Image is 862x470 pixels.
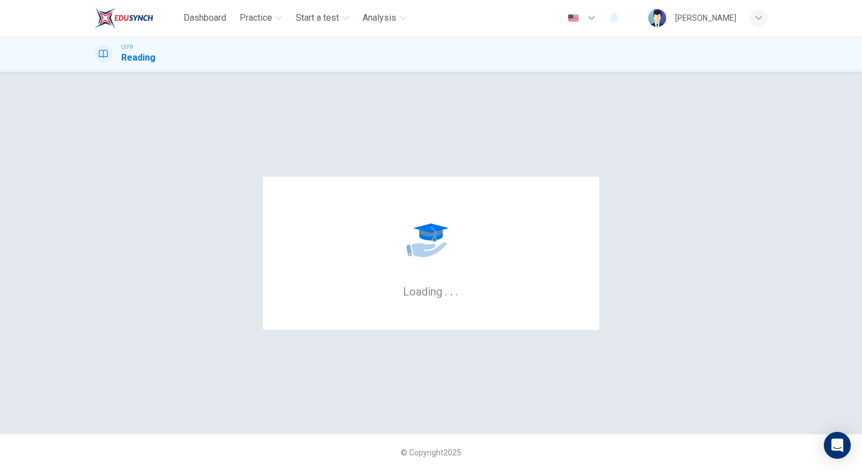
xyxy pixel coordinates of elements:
button: Start a test [291,8,354,28]
span: Practice [240,11,272,25]
a: EduSynch logo [94,7,179,29]
h6: . [455,281,459,299]
h6: Loading [403,284,459,298]
div: Open Intercom Messenger [824,432,851,459]
h6: . [444,281,448,299]
span: Analysis [363,11,396,25]
h6: . [450,281,453,299]
img: Profile picture [648,9,666,27]
button: Dashboard [179,8,231,28]
span: Start a test [296,11,339,25]
span: CEFR [121,43,133,51]
span: Dashboard [184,11,226,25]
img: EduSynch logo [94,7,153,29]
span: © Copyright 2025 [401,448,461,457]
button: Analysis [358,8,411,28]
h1: Reading [121,51,155,64]
button: Practice [235,8,287,28]
div: [PERSON_NAME] [675,11,736,25]
img: en [566,14,580,22]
